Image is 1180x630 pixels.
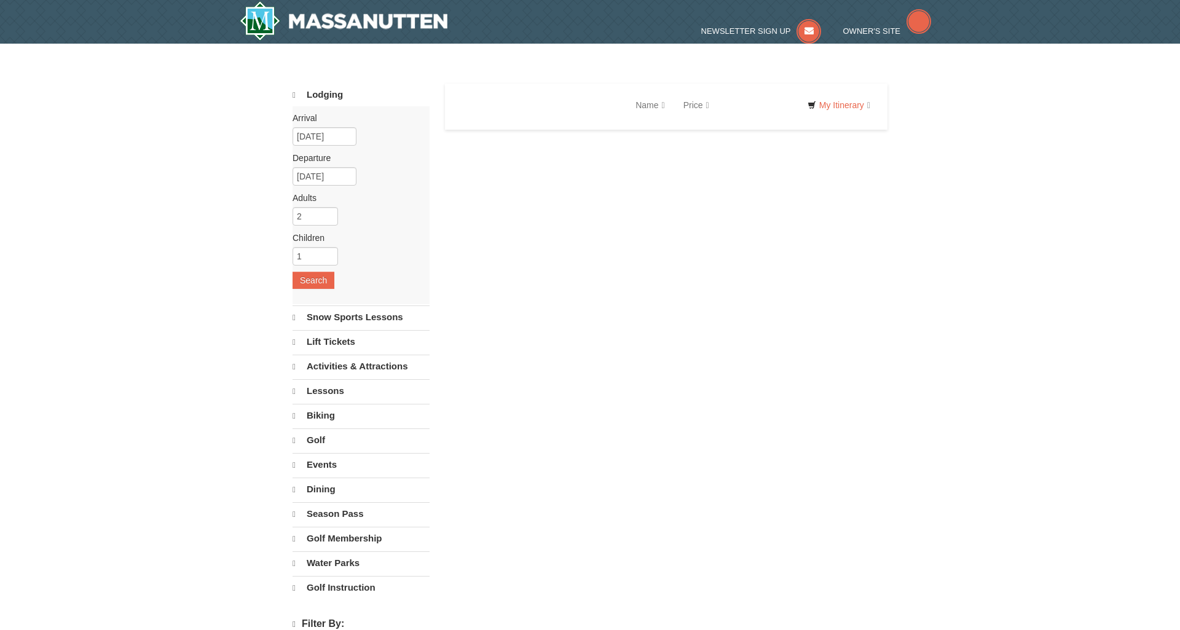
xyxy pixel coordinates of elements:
[701,26,822,36] a: Newsletter Sign Up
[240,1,447,41] a: Massanutten Resort
[674,93,718,117] a: Price
[843,26,901,36] span: Owner's Site
[293,152,420,164] label: Departure
[293,478,430,501] a: Dining
[293,330,430,353] a: Lift Tickets
[800,96,878,114] a: My Itinerary
[293,428,430,452] a: Golf
[293,453,430,476] a: Events
[293,379,430,403] a: Lessons
[293,618,430,630] h4: Filter By:
[293,112,420,124] label: Arrival
[293,355,430,378] a: Activities & Attractions
[240,1,447,41] img: Massanutten Resort Logo
[293,192,420,204] label: Adults
[293,84,430,106] a: Lodging
[293,551,430,575] a: Water Parks
[293,272,334,289] button: Search
[293,576,430,599] a: Golf Instruction
[293,527,430,550] a: Golf Membership
[293,232,420,244] label: Children
[626,93,674,117] a: Name
[293,502,430,526] a: Season Pass
[293,404,430,427] a: Biking
[843,26,932,36] a: Owner's Site
[701,26,791,36] span: Newsletter Sign Up
[293,305,430,329] a: Snow Sports Lessons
